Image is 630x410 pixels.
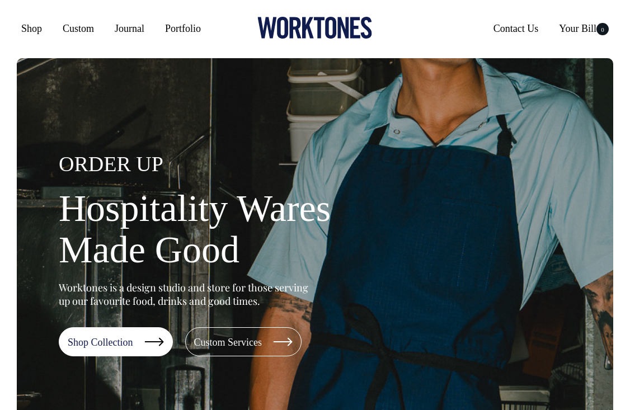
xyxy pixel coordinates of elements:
a: Custom Services [185,327,302,356]
a: Journal [110,18,149,39]
p: Worktones is a design studio and store for those serving up our favourite food, drinks and good t... [59,281,313,308]
a: Your Bill0 [554,18,613,39]
a: Contact Us [489,18,543,39]
a: Shop [17,18,46,39]
a: Shop Collection [59,327,173,356]
span: 0 [596,23,609,35]
a: Portfolio [161,18,205,39]
h1: Hospitality Wares Made Good [59,187,417,271]
h4: ORDER UP [59,153,417,176]
a: Custom [58,18,98,39]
